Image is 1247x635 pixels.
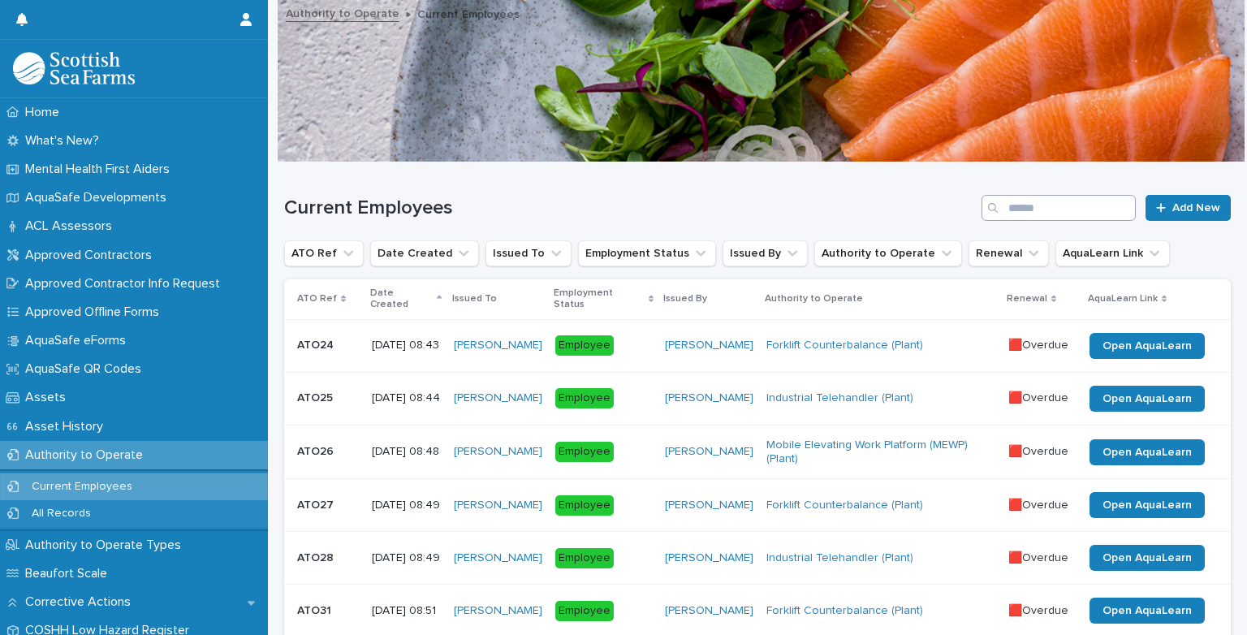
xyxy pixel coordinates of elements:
[1008,388,1072,405] p: 🟥Overdue
[663,290,707,308] p: Issued By
[19,162,183,177] p: Mental Health First Aiders
[370,240,479,266] button: Date Created
[297,601,334,618] p: ATO31
[19,133,112,149] p: What's New?
[454,339,542,352] a: [PERSON_NAME]
[554,284,645,314] p: Employment Status
[19,333,139,348] p: AquaSafe eForms
[485,240,572,266] button: Issued To
[555,548,614,568] div: Employee
[372,604,441,618] p: [DATE] 08:51
[1102,393,1192,404] span: Open AquaLearn
[665,391,753,405] a: [PERSON_NAME]
[1008,548,1072,565] p: 🟥Overdue
[19,566,120,581] p: Beaufort Scale
[1090,386,1205,412] a: Open AquaLearn
[286,3,399,22] a: Authority to Operate
[723,240,808,266] button: Issued By
[19,538,194,553] p: Authority to Operate Types
[19,390,79,405] p: Assets
[1090,333,1205,359] a: Open AquaLearn
[417,4,520,22] p: Current Employees
[1008,442,1072,459] p: 🟥Overdue
[1090,545,1205,571] a: Open AquaLearn
[454,604,542,618] a: [PERSON_NAME]
[1008,335,1072,352] p: 🟥Overdue
[372,551,441,565] p: [DATE] 08:49
[665,499,753,512] a: [PERSON_NAME]
[297,548,337,565] p: ATO28
[284,532,1231,585] tr: ATO28ATO28 [DATE] 08:49[PERSON_NAME] Employee[PERSON_NAME] Industrial Telehandler (Plant) 🟥Overdu...
[454,445,542,459] a: [PERSON_NAME]
[766,391,913,405] a: Industrial Telehandler (Plant)
[555,495,614,516] div: Employee
[665,445,753,459] a: [PERSON_NAME]
[19,507,104,521] p: All Records
[454,551,542,565] a: [PERSON_NAME]
[284,240,364,266] button: ATO Ref
[19,218,125,234] p: ACL Assessors
[969,240,1049,266] button: Renewal
[284,319,1231,372] tr: ATO24ATO24 [DATE] 08:43[PERSON_NAME] Employee[PERSON_NAME] Forklift Counterbalance (Plant) 🟥Overd...
[19,248,165,263] p: Approved Contractors
[1088,290,1158,308] p: AquaLearn Link
[1090,492,1205,518] a: Open AquaLearn
[284,425,1231,479] tr: ATO26ATO26 [DATE] 08:48[PERSON_NAME] Employee[PERSON_NAME] Mobile Elevating Work Platform (MEWP) ...
[1102,552,1192,564] span: Open AquaLearn
[578,240,716,266] button: Employment Status
[372,445,441,459] p: [DATE] 08:48
[297,335,337,352] p: ATO24
[766,604,923,618] a: Forklift Counterbalance (Plant)
[19,190,179,205] p: AquaSafe Developments
[1090,439,1205,465] a: Open AquaLearn
[1102,447,1192,458] span: Open AquaLearn
[1090,598,1205,624] a: Open AquaLearn
[765,290,863,308] p: Authority to Operate
[19,447,156,463] p: Authority to Operate
[555,601,614,621] div: Employee
[297,290,337,308] p: ATO Ref
[284,197,975,220] h1: Current Employees
[284,372,1231,425] tr: ATO25ATO25 [DATE] 08:44[PERSON_NAME] Employee[PERSON_NAME] Industrial Telehandler (Plant) 🟥Overdu...
[1172,202,1220,214] span: Add New
[372,391,441,405] p: [DATE] 08:44
[19,105,72,120] p: Home
[452,290,497,308] p: Issued To
[1102,340,1192,352] span: Open AquaLearn
[454,391,542,405] a: [PERSON_NAME]
[19,276,233,292] p: Approved Contractor Info Request
[1008,601,1072,618] p: 🟥Overdue
[665,604,753,618] a: [PERSON_NAME]
[766,551,913,565] a: Industrial Telehandler (Plant)
[1007,290,1047,308] p: Renewal
[19,594,144,610] p: Corrective Actions
[1146,195,1231,221] a: Add New
[766,438,995,466] a: Mobile Elevating Work Platform (MEWP) (Plant)
[1102,605,1192,616] span: Open AquaLearn
[814,240,962,266] button: Authority to Operate
[555,388,614,408] div: Employee
[19,361,154,377] p: AquaSafe QR Codes
[555,442,614,462] div: Employee
[297,495,337,512] p: ATO27
[766,499,923,512] a: Forklift Counterbalance (Plant)
[1055,240,1170,266] button: AquaLearn Link
[665,339,753,352] a: [PERSON_NAME]
[284,479,1231,532] tr: ATO27ATO27 [DATE] 08:49[PERSON_NAME] Employee[PERSON_NAME] Forklift Counterbalance (Plant) 🟥Overd...
[19,480,145,494] p: Current Employees
[555,335,614,356] div: Employee
[372,499,441,512] p: [DATE] 08:49
[13,52,135,84] img: bPIBxiqnSb2ggTQWdOVV
[1102,499,1192,511] span: Open AquaLearn
[19,305,172,320] p: Approved Offline Forms
[370,284,433,314] p: Date Created
[297,442,337,459] p: ATO26
[19,419,116,434] p: Asset History
[454,499,542,512] a: [PERSON_NAME]
[766,339,923,352] a: Forklift Counterbalance (Plant)
[372,339,441,352] p: [DATE] 08:43
[1008,495,1072,512] p: 🟥Overdue
[982,195,1136,221] input: Search
[297,388,336,405] p: ATO25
